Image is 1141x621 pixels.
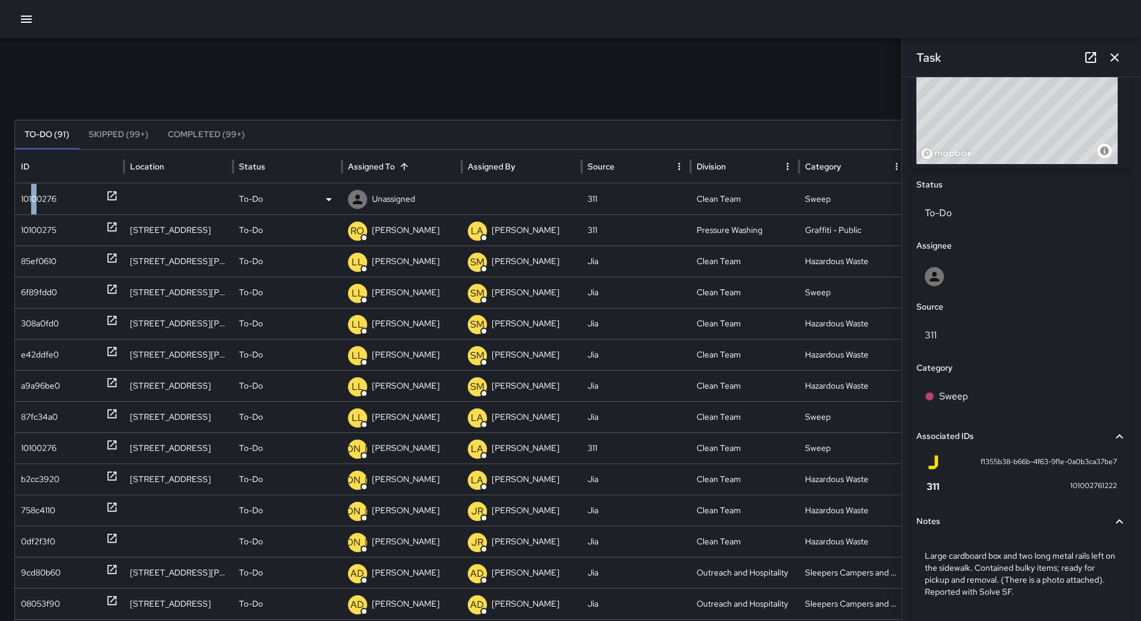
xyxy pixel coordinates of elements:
p: [PERSON_NAME] [372,433,440,464]
div: 0df2f3f0 [21,526,55,557]
p: [PERSON_NAME] [318,473,397,487]
button: Sort [396,158,413,175]
p: LL [352,411,364,425]
div: 311 [582,432,691,464]
div: Status [239,161,265,172]
div: Jia [582,308,691,339]
div: Sweep [799,277,908,308]
div: Sweep [799,183,908,214]
div: Jia [582,495,691,526]
p: To-Do [239,340,263,370]
div: Graffiti - Public [799,214,908,246]
div: Jia [582,588,691,619]
p: To-Do [239,433,263,464]
p: LL [352,286,364,301]
div: Jia [582,277,691,308]
div: Clean Team [691,495,800,526]
p: SM [470,317,485,332]
p: AD [470,567,484,581]
div: 758c4110 [21,495,55,526]
p: To-Do [239,558,263,588]
div: 555 Franklin Street [124,401,233,432]
p: [PERSON_NAME] [492,277,559,308]
p: To-Do [239,246,263,277]
div: Clean Team [691,339,800,370]
div: Jia [582,526,691,557]
div: Outreach and Hospitality [691,557,800,588]
div: Hazardous Waste [799,464,908,495]
p: AD [470,598,484,612]
p: LA [471,442,483,456]
p: [PERSON_NAME] [492,308,559,339]
div: 10100275 [21,215,56,246]
div: 1605 Market Street [124,588,233,619]
p: To-Do [239,277,263,308]
div: 1130 Market Street [124,214,233,246]
div: 555 Franklin Street [124,370,233,401]
div: 689 Mcallister Street [124,277,233,308]
div: Assigned To [348,161,395,172]
div: e42ddfe0 [21,340,59,370]
div: Division [697,161,726,172]
div: Sweep [799,432,908,464]
p: To-Do [239,589,263,619]
div: Location [130,161,164,172]
div: Jia [582,401,691,432]
div: Clean Team [691,464,800,495]
p: [PERSON_NAME] [372,402,440,432]
p: [PERSON_NAME] [372,215,440,246]
p: [PERSON_NAME] [318,535,397,550]
p: [PERSON_NAME] [492,433,559,464]
p: JR [471,504,483,519]
p: LL [352,317,364,332]
div: 1 South Van Ness Avenue [124,557,233,588]
div: 311 [582,214,691,246]
div: 6f89fdd0 [21,277,57,308]
button: Source column menu [671,158,688,175]
div: ID [21,161,29,172]
p: [PERSON_NAME] [318,504,397,519]
p: To-Do [239,308,263,339]
p: [PERSON_NAME] [372,308,440,339]
div: Sleepers Campers and Loiterers [799,588,908,619]
div: Sweep [799,401,908,432]
div: Clean Team [691,526,800,557]
p: JR [471,535,483,550]
p: SM [470,286,485,301]
p: To-Do [239,495,263,526]
div: Assigned By [468,161,515,172]
p: [PERSON_NAME] [372,464,440,495]
div: 101 Grove Street [124,464,233,495]
div: Clean Team [691,432,800,464]
p: [PERSON_NAME] [492,495,559,526]
button: Skipped (99+) [79,120,158,149]
div: 311 [582,183,691,214]
div: 10100276 [21,184,56,214]
div: 308a0fd0 [21,308,59,339]
p: [PERSON_NAME] [492,246,559,277]
div: Hazardous Waste [799,370,908,401]
p: To-Do [239,402,263,432]
div: Clean Team [691,246,800,277]
p: SM [470,255,485,269]
p: To-Do [239,526,263,557]
div: Jia [582,370,691,401]
div: 10100276 [21,433,56,464]
p: [PERSON_NAME] [372,589,440,619]
div: 87fc34a0 [21,402,57,432]
p: [PERSON_NAME] [372,277,440,308]
p: [PERSON_NAME] [372,558,440,588]
p: SM [470,349,485,363]
p: [PERSON_NAME] [372,340,440,370]
div: Pressure Washing [691,214,800,246]
p: To-Do [239,464,263,495]
div: Jia [582,246,691,277]
p: Unassigned [372,184,415,214]
p: [PERSON_NAME] [492,402,559,432]
div: Clean Team [691,308,800,339]
div: Hazardous Waste [799,526,908,557]
p: [PERSON_NAME] [318,442,397,456]
div: a9a96be0 [21,371,60,401]
p: LL [352,380,364,394]
button: To-Do (91) [15,120,79,149]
